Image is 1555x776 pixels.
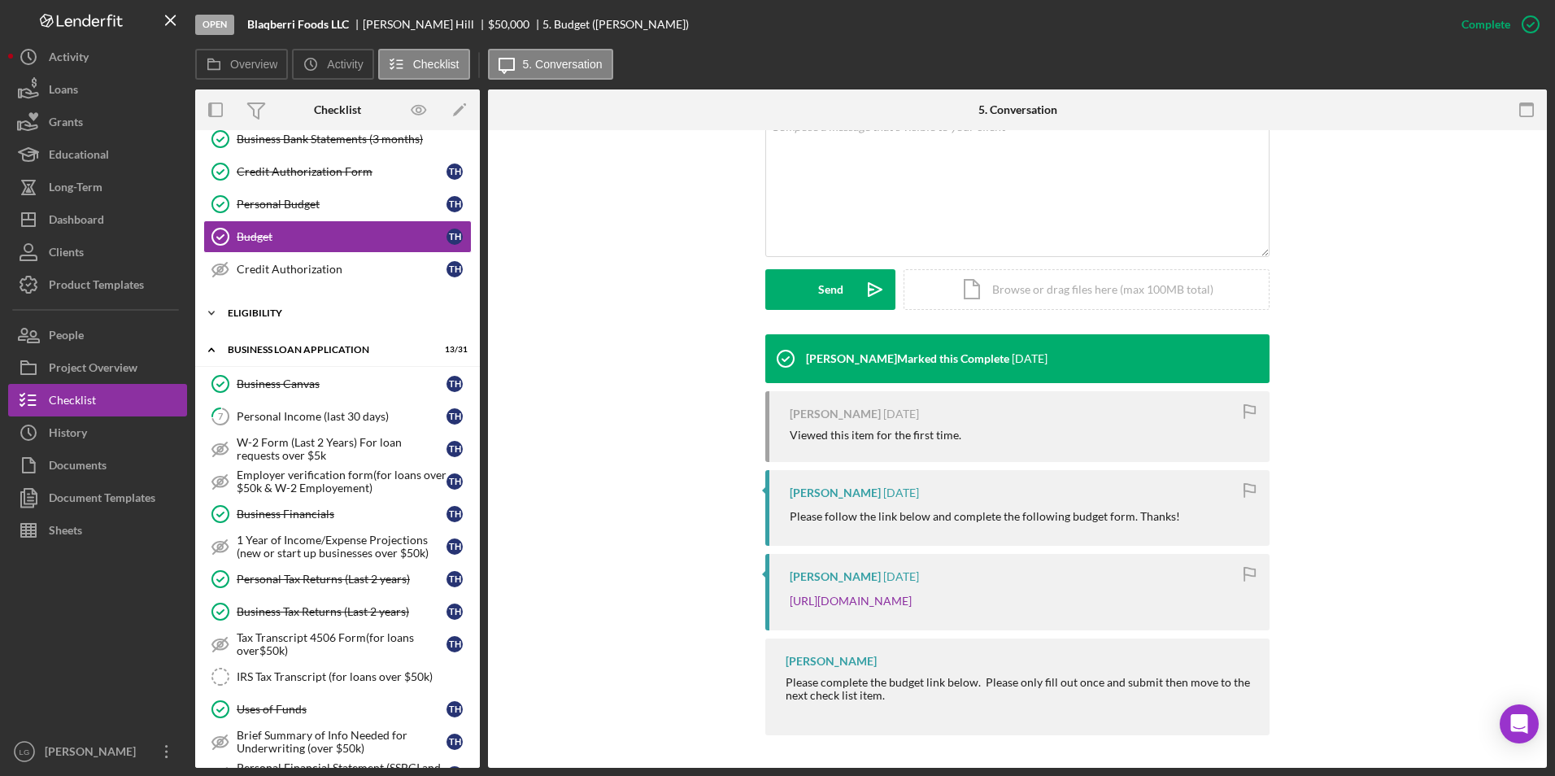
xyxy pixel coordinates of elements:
div: T H [446,636,463,652]
button: 5. Conversation [488,49,613,80]
div: T H [446,701,463,717]
label: Overview [230,58,277,71]
div: Loans [49,73,78,110]
a: Personal Tax Returns (Last 2 years)TH [203,563,472,595]
div: Complete [1461,8,1510,41]
div: Uses of Funds [237,703,446,716]
div: Educational [49,138,109,175]
text: LG [20,748,30,756]
div: ELIGIBILITY [228,308,460,318]
button: People [8,319,187,351]
a: 1 Year of Income/Expense Projections (new or start up businesses over $50k)TH [203,530,472,563]
div: Business Bank Statements (3 months) [237,133,471,146]
button: Activity [8,41,187,73]
a: Business Bank Statements (3 months) [203,123,472,155]
div: Product Templates [49,268,144,305]
div: Documents [49,449,107,486]
time: 2025-09-10 15:40 [883,486,919,499]
label: 5. Conversation [523,58,603,71]
a: Business FinancialsTH [203,498,472,530]
button: Project Overview [8,351,187,384]
a: Credit AuthorizationTH [203,253,472,286]
div: T H [446,196,463,212]
button: History [8,416,187,449]
a: Document Templates [8,482,187,514]
button: Loans [8,73,187,106]
time: 2025-09-12 17:55 [1012,352,1048,365]
div: Open Intercom Messenger [1500,704,1539,743]
div: T H [446,473,463,490]
div: Grants [49,106,83,142]
time: 2025-09-10 19:06 [883,408,919,421]
div: [PERSON_NAME] [786,655,877,668]
div: Checklist [49,384,96,421]
div: T H [446,229,463,245]
button: Long-Term [8,171,187,203]
div: T H [446,571,463,587]
div: Dashboard [49,203,104,240]
div: T H [446,506,463,522]
div: W-2 Form (Last 2 Years) For loan requests over $5k [237,436,446,462]
div: T H [446,163,463,180]
div: Activity [49,41,89,77]
time: 2025-09-10 15:40 [883,570,919,583]
div: Business Financials [237,508,446,521]
button: Checklist [8,384,187,416]
div: Send [818,269,843,310]
div: Document Templates [49,482,155,518]
a: Business Tax Returns (Last 2 years)TH [203,595,472,628]
button: Documents [8,449,187,482]
div: Long-Term [49,171,102,207]
div: [PERSON_NAME] [790,486,881,499]
div: Tax Transcript 4506 Form(for loans over$50k) [237,631,446,657]
button: Product Templates [8,268,187,301]
a: W-2 Form (Last 2 Years) For loan requests over $5kTH [203,433,472,465]
a: Tax Transcript 4506 Form(for loans over$50k)TH [203,628,472,660]
div: 13 / 31 [438,345,468,355]
div: T H [446,604,463,620]
b: Blaqberri Foods LLC [247,18,349,31]
button: Checklist [378,49,470,80]
div: Sheets [49,514,82,551]
div: Business Tax Returns (Last 2 years) [237,605,446,618]
div: T H [446,538,463,555]
div: Clients [49,236,84,272]
div: Personal Tax Returns (Last 2 years) [237,573,446,586]
label: Activity [327,58,363,71]
div: People [49,319,84,355]
div: 5. Budget ([PERSON_NAME]) [542,18,689,31]
div: Budget [237,230,446,243]
span: $50,000 [488,17,529,31]
a: 7Personal Income (last 30 days)TH [203,400,472,433]
div: Viewed this item for the first time. [790,429,961,442]
button: Educational [8,138,187,171]
div: [PERSON_NAME] Hill [363,18,488,31]
div: Personal Budget [237,198,446,211]
a: Uses of FundsTH [203,693,472,726]
tspan: 7 [218,411,224,421]
div: 1 Year of Income/Expense Projections (new or start up businesses over $50k) [237,534,446,560]
button: Clients [8,236,187,268]
div: Please complete the budget link below. Please only fill out once and submit then move to the next... [786,676,1253,702]
button: Complete [1445,8,1547,41]
button: Sheets [8,514,187,547]
div: Open [195,15,234,35]
div: T H [446,261,463,277]
a: Grants [8,106,187,138]
div: T H [446,408,463,425]
label: Checklist [413,58,460,71]
a: Employer verification form(for loans over $50k & W-2 Employement)TH [203,465,472,498]
div: T H [446,734,463,750]
button: Dashboard [8,203,187,236]
button: Overview [195,49,288,80]
div: 5. Conversation [978,103,1057,116]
